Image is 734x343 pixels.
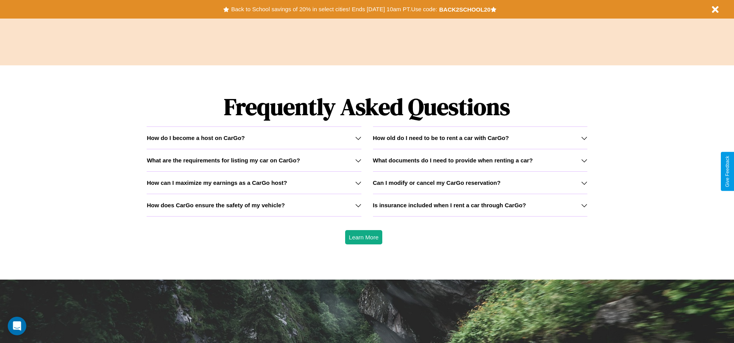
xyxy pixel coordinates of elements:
[147,157,300,164] h3: What are the requirements for listing my car on CarGo?
[147,135,245,141] h3: How do I become a host on CarGo?
[439,6,491,13] b: BACK2SCHOOL20
[373,135,509,141] h3: How old do I need to be to rent a car with CarGo?
[725,156,730,187] div: Give Feedback
[373,179,501,186] h3: Can I modify or cancel my CarGo reservation?
[229,4,439,15] button: Back to School savings of 20% in select cities! Ends [DATE] 10am PT.Use code:
[147,179,287,186] h3: How can I maximize my earnings as a CarGo host?
[147,87,587,126] h1: Frequently Asked Questions
[8,317,26,335] div: Open Intercom Messenger
[373,202,526,208] h3: Is insurance included when I rent a car through CarGo?
[373,157,533,164] h3: What documents do I need to provide when renting a car?
[345,230,383,244] button: Learn More
[147,202,285,208] h3: How does CarGo ensure the safety of my vehicle?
